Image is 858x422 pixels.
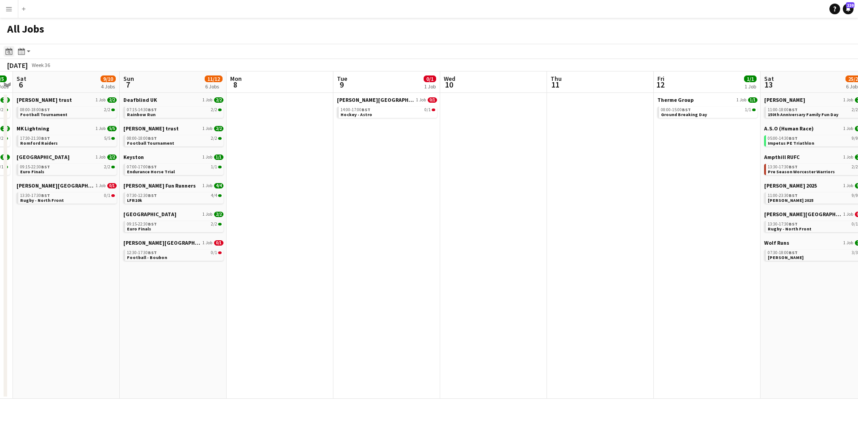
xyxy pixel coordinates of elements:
div: Deafblind UK1 Job2/207:15-14:30BST2/2Rainbow Run [123,96,223,125]
span: 5/5 [104,136,110,141]
a: 07:30-12:30BST4/4LFR10k [127,192,222,203]
a: [PERSON_NAME] trust1 Job2/2 [123,125,223,132]
span: Stowe School [123,239,201,246]
span: 3/3 [852,251,858,255]
span: BST [682,107,691,113]
span: 1/1 [752,109,756,111]
span: 2/2 [218,109,222,111]
span: 9 [336,79,347,90]
span: 8 [229,79,242,90]
span: 0/1 [214,240,223,246]
div: 4 Jobs [101,83,115,90]
span: 2/2 [214,126,223,131]
span: Deafblind UK [123,96,157,103]
a: 17:30-21:30BST5/5Romford Raiders [20,135,115,146]
span: 13 [763,79,774,90]
span: 9/9 [852,193,858,198]
span: BST [789,164,798,170]
span: 0/1 [104,193,110,198]
span: Stowe School [17,182,94,189]
span: BST [789,135,798,141]
span: 2/2 [211,222,217,226]
a: [GEOGRAPHIC_DATA]1 Job2/2 [17,154,117,160]
a: [PERSON_NAME][GEOGRAPHIC_DATA]1 Job0/1 [17,182,117,189]
span: 6 [15,79,26,90]
span: 1 Job [843,240,853,246]
span: Tue [337,75,347,83]
div: [PERSON_NAME][GEOGRAPHIC_DATA]1 Job0/113:30-17:30BST0/1Rugby - North Front [17,182,117,205]
span: Rainbow Run [127,112,156,117]
div: [PERSON_NAME] trust1 Job2/208:00-18:00BST2/2Football Tournament [123,125,223,154]
span: 5/5 [111,137,115,140]
span: Football Tournament [20,112,67,117]
span: 1 Job [96,97,105,103]
span: 2/2 [218,137,222,140]
a: Deafblind UK1 Job2/2 [123,96,223,103]
span: 1/1 [744,75,757,82]
a: [PERSON_NAME][GEOGRAPHIC_DATA]1 Job0/1 [123,239,223,246]
span: 0/1 [107,183,117,188]
span: 0/1 [428,97,437,103]
span: Rugby - North Front [768,226,812,232]
span: 1/1 [745,108,751,112]
a: MK Lightning1 Job5/5 [17,125,117,132]
span: Impetus PE Triathlon [768,140,814,146]
span: Stowe School [764,211,841,217]
span: Autumn Wolf [768,255,803,260]
a: 09:15-22:30BST2/2Euro Finals [20,164,115,174]
span: Wed [444,75,455,83]
span: BST [148,107,157,113]
a: 12:30-17:30BST0/1Football - Boubon [127,250,222,260]
a: 07:00-17:00BST1/1Endurance Horse Trial [127,164,222,174]
span: 9/10 [101,75,116,82]
span: 1 Job [843,183,853,188]
span: 2/2 [104,108,110,112]
span: 2/2 [107,97,117,103]
span: 1 Job [843,126,853,131]
span: BST [41,107,50,113]
span: 220 [846,2,854,8]
span: A.S.O (Human Race) [764,125,814,132]
span: 13:30-17:30 [768,222,798,226]
span: 1 Job [202,240,212,246]
div: MK Lightning1 Job5/517:30-21:30BST5/5Romford Raiders [17,125,117,154]
span: BST [789,107,798,113]
span: 10 [442,79,455,90]
span: Wolf Runs [764,239,789,246]
span: BST [148,192,157,198]
span: 11/12 [205,75,223,82]
a: 08:00-15:00BST1/1Ground Breaking Day [661,107,756,117]
span: Keyston [123,154,144,160]
a: 07:15-14:30BST2/2Rainbow Run [127,107,222,117]
span: 0/1 [424,75,436,82]
span: 1/1 [748,97,757,103]
span: Pre Season Worcester Warriors [768,169,835,175]
span: Sat [17,75,26,83]
span: 2/2 [104,165,110,169]
span: BST [789,221,798,227]
span: 2/2 [0,126,10,131]
span: 1 Job [96,183,105,188]
span: 2/2 [211,108,217,112]
span: 11 [549,79,562,90]
span: 5/5 [107,126,117,131]
a: 14:00-17:00BST0/1Hockey - Astro [341,107,435,117]
span: 1 Job [202,97,212,103]
span: 1 Job [202,212,212,217]
span: 2/2 [214,212,223,217]
span: Mon [230,75,242,83]
span: 1/1 [0,155,10,160]
span: Sat [764,75,774,83]
span: 07:30-12:30 [127,193,157,198]
span: Leighton Buzzard Fun Runners [123,182,196,189]
span: 1 Job [96,126,105,131]
span: 0/1 [852,222,858,226]
span: 1 Job [736,97,746,103]
span: 1 Job [843,155,853,160]
span: Thu [551,75,562,83]
span: 11:00-18:00 [768,108,798,112]
div: [PERSON_NAME] trust1 Job2/208:00-18:00BST2/2Football Tournament [17,96,117,125]
span: Endurance Horse Trial [127,169,175,175]
span: 2/2 [111,109,115,111]
span: Santa Pod Raceway [123,211,177,217]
